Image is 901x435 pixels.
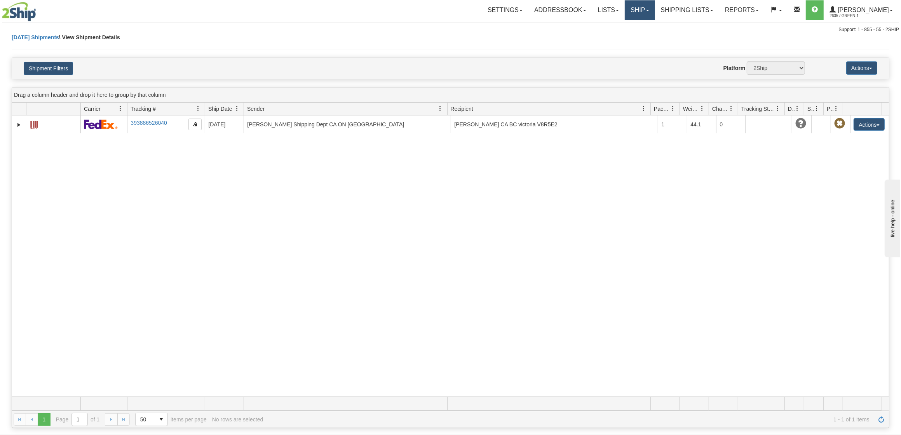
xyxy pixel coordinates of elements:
[883,178,900,257] iframe: chat widget
[84,105,101,113] span: Carrier
[2,2,36,21] img: logo2635.jpg
[827,105,833,113] span: Pickup Status
[666,102,680,115] a: Packages filter column settings
[131,120,167,126] a: 393886526040
[807,105,814,113] span: Shipment Issues
[723,64,746,72] label: Platform
[875,413,887,426] a: Refresh
[824,0,899,20] a: [PERSON_NAME] 2635 / Green-1
[192,102,205,115] a: Tracking # filter column settings
[830,102,843,115] a: Pickup Status filter column settings
[208,105,232,113] span: Ship Date
[658,115,687,133] td: 1
[716,115,745,133] td: 0
[683,105,699,113] span: Weight
[719,0,765,20] a: Reports
[12,87,889,103] div: grid grouping header
[135,413,207,426] span: items per page
[135,413,168,426] span: Page sizes drop down
[140,416,150,423] span: 50
[30,118,38,130] a: Label
[12,34,59,40] a: [DATE] Shipments
[59,34,120,40] span: \ View Shipment Details
[15,121,23,129] a: Expand
[38,413,50,426] span: Page 1
[695,102,709,115] a: Weight filter column settings
[791,102,804,115] a: Delivery Status filter column settings
[131,105,156,113] span: Tracking #
[114,102,127,115] a: Carrier filter column settings
[451,115,658,133] td: [PERSON_NAME] CA BC victoria V8R5E2
[84,119,118,129] img: 2 - FedEx Express®
[212,416,263,423] div: No rows are selected
[795,118,806,129] span: Unknown
[72,413,87,426] input: Page 1
[854,118,885,131] button: Actions
[741,105,775,113] span: Tracking Status
[810,102,823,115] a: Shipment Issues filter column settings
[434,102,447,115] a: Sender filter column settings
[244,115,451,133] td: [PERSON_NAME] Shipping Dept CA ON [GEOGRAPHIC_DATA]
[725,102,738,115] a: Charge filter column settings
[230,102,244,115] a: Ship Date filter column settings
[592,0,625,20] a: Lists
[836,7,889,13] span: [PERSON_NAME]
[268,416,870,423] span: 1 - 1 of 1 items
[654,105,670,113] span: Packages
[655,0,719,20] a: Shipping lists
[24,62,73,75] button: Shipment Filters
[155,413,167,426] span: select
[637,102,650,115] a: Recipient filter column settings
[6,7,72,12] div: live help - online
[451,105,473,113] span: Recipient
[788,105,795,113] span: Delivery Status
[247,105,265,113] span: Sender
[56,413,100,426] span: Page of 1
[834,118,845,129] span: Pickup Not Assigned
[687,115,716,133] td: 44.1
[205,115,244,133] td: [DATE]
[712,105,728,113] span: Charge
[2,26,899,33] div: Support: 1 - 855 - 55 - 2SHIP
[830,12,888,20] span: 2635 / Green-1
[846,61,877,75] button: Actions
[482,0,528,20] a: Settings
[625,0,655,20] a: Ship
[188,119,202,130] button: Copy to clipboard
[528,0,592,20] a: Addressbook
[771,102,784,115] a: Tracking Status filter column settings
